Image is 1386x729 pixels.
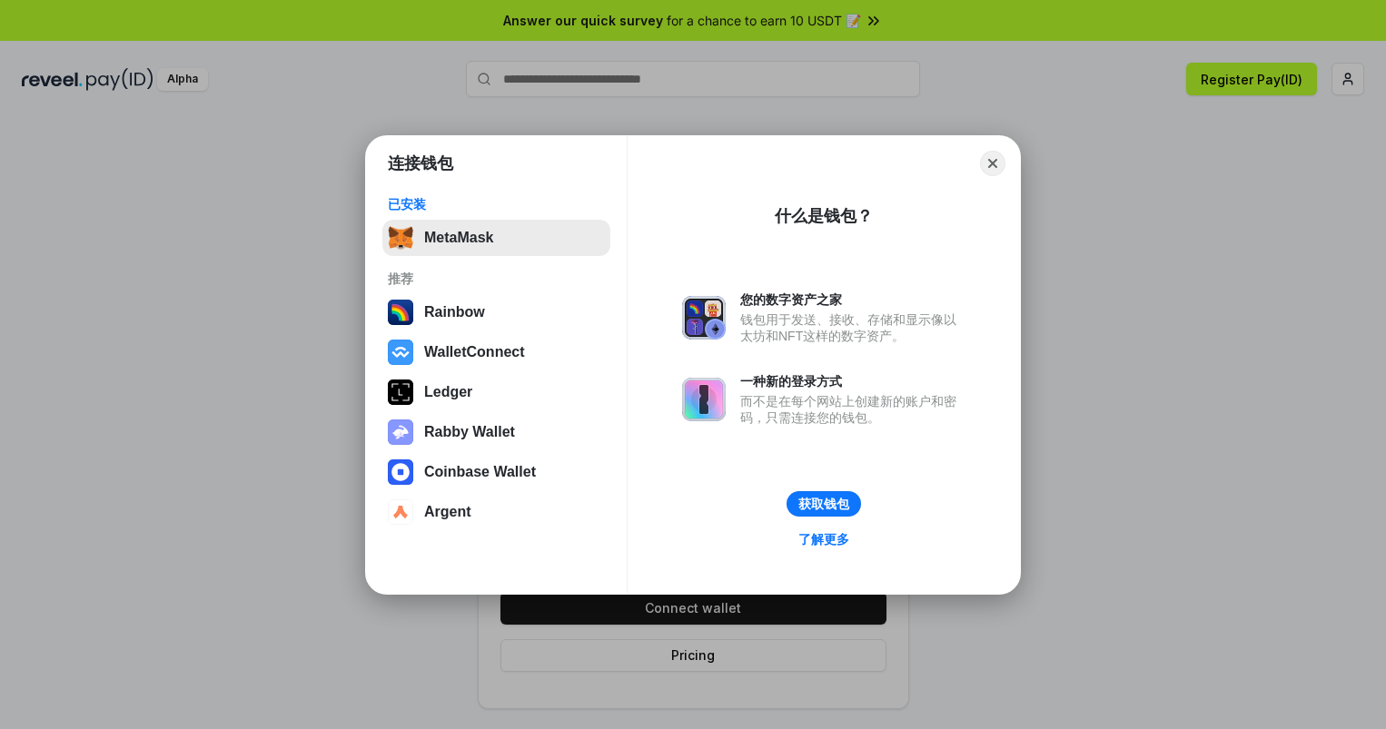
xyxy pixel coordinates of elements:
div: 钱包用于发送、接收、存储和显示像以太坊和NFT这样的数字资产。 [740,311,965,344]
div: Rainbow [424,304,485,320]
a: 了解更多 [787,527,860,551]
button: Rabby Wallet [382,414,610,450]
div: MetaMask [424,230,493,246]
div: Coinbase Wallet [424,464,536,480]
div: 已安装 [388,196,605,212]
div: WalletConnect [424,344,525,360]
div: Argent [424,504,471,520]
div: 了解更多 [798,531,849,547]
button: Argent [382,494,610,530]
img: svg+xml,%3Csvg%20width%3D%22120%22%20height%3D%22120%22%20viewBox%3D%220%200%20120%20120%22%20fil... [388,300,413,325]
img: svg+xml,%3Csvg%20width%3D%2228%22%20height%3D%2228%22%20viewBox%3D%220%200%2028%2028%22%20fill%3D... [388,499,413,525]
img: svg+xml,%3Csvg%20width%3D%2228%22%20height%3D%2228%22%20viewBox%3D%220%200%2028%2028%22%20fill%3D... [388,340,413,365]
img: svg+xml,%3Csvg%20xmlns%3D%22http%3A%2F%2Fwww.w3.org%2F2000%2Fsvg%22%20fill%3D%22none%22%20viewBox... [388,419,413,445]
button: Ledger [382,374,610,410]
button: Coinbase Wallet [382,454,610,490]
div: Rabby Wallet [424,424,515,440]
div: 而不是在每个网站上创建新的账户和密码，只需连接您的钱包。 [740,393,965,426]
button: 获取钱包 [787,491,861,517]
img: svg+xml,%3Csvg%20xmlns%3D%22http%3A%2F%2Fwww.w3.org%2F2000%2Fsvg%22%20fill%3D%22none%22%20viewBox... [682,378,726,421]
div: 推荐 [388,271,605,287]
button: Close [980,151,1005,176]
img: svg+xml,%3Csvg%20xmlns%3D%22http%3A%2F%2Fwww.w3.org%2F2000%2Fsvg%22%20fill%3D%22none%22%20viewBox... [682,296,726,340]
button: MetaMask [382,220,610,256]
div: Ledger [424,384,472,400]
img: svg+xml,%3Csvg%20width%3D%2228%22%20height%3D%2228%22%20viewBox%3D%220%200%2028%2028%22%20fill%3D... [388,459,413,485]
button: Rainbow [382,294,610,330]
img: svg+xml,%3Csvg%20xmlns%3D%22http%3A%2F%2Fwww.w3.org%2F2000%2Fsvg%22%20width%3D%2228%22%20height%3... [388,379,413,405]
div: 什么是钱包？ [775,205,873,227]
button: WalletConnect [382,334,610,370]
div: 您的数字资产之家 [740,291,965,308]
img: svg+xml,%3Csvg%20fill%3D%22none%22%20height%3D%2233%22%20viewBox%3D%220%200%2035%2033%22%20width%... [388,225,413,251]
h1: 连接钱包 [388,153,453,174]
div: 一种新的登录方式 [740,373,965,389]
div: 获取钱包 [798,496,849,512]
